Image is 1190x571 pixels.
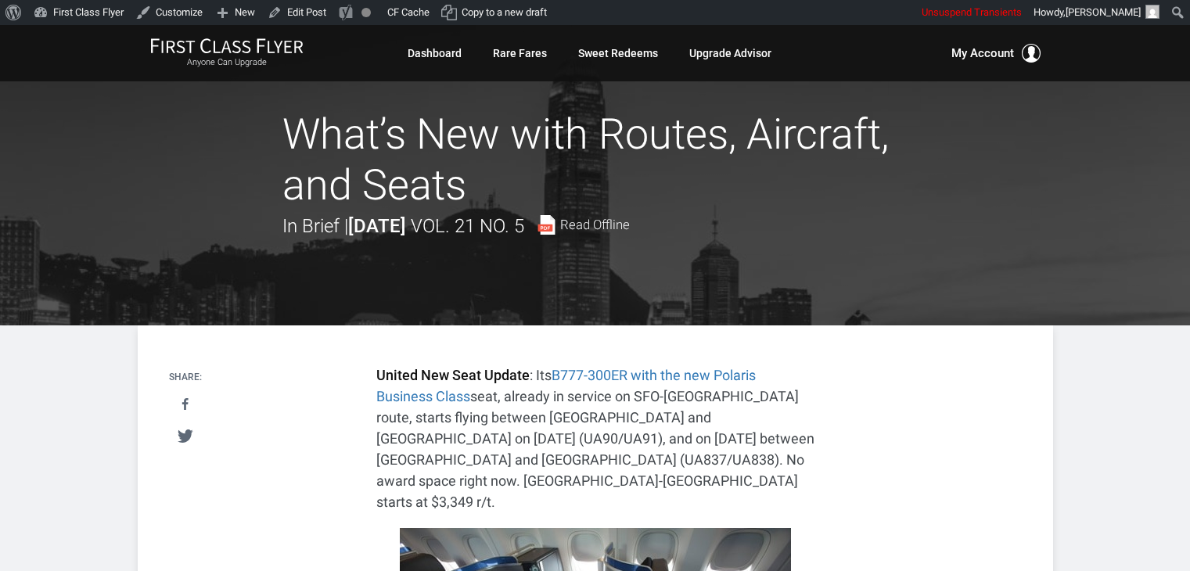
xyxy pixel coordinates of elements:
strong: United New Seat Update [376,367,530,383]
span: Vol. 21 No. 5 [411,215,524,237]
strong: [DATE] [348,215,406,237]
a: Rare Fares [493,39,547,67]
span: My Account [951,44,1014,63]
a: Share [169,390,201,419]
button: My Account [951,44,1041,63]
h1: What’s New with Routes, Aircraft, and Seats [282,110,908,211]
p: : Its seat, already in service on SFO-[GEOGRAPHIC_DATA] route, starts flying between [GEOGRAPHIC_... [376,365,814,512]
a: Read Offline [537,215,630,235]
img: pdf-file.svg [537,215,556,235]
a: Upgrade Advisor [689,39,771,67]
h4: Share: [169,372,202,382]
span: [PERSON_NAME] [1066,6,1141,18]
a: B777-300ER with the new Polaris Business Class [376,367,756,404]
img: First Class Flyer [150,38,304,54]
a: Sweet Redeems [578,39,658,67]
a: Tweet [169,422,201,451]
span: Read Offline [560,218,630,232]
small: Anyone Can Upgrade [150,57,304,68]
div: In Brief | [282,211,630,241]
a: First Class FlyerAnyone Can Upgrade [150,38,304,69]
a: Dashboard [408,39,462,67]
span: Unsuspend Transients [922,6,1022,18]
